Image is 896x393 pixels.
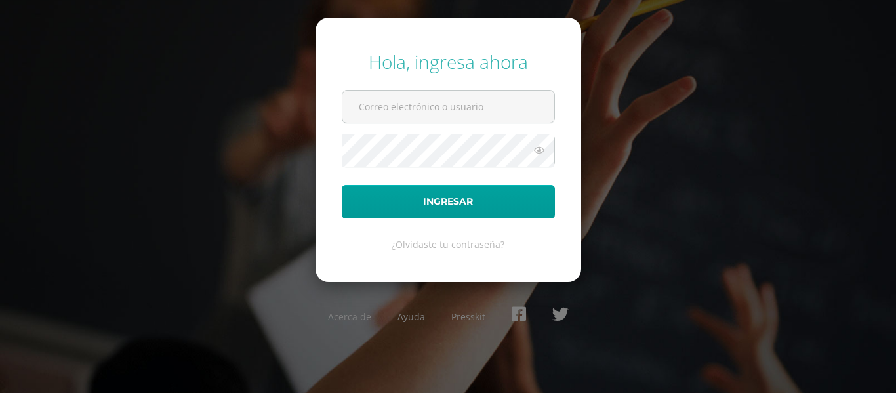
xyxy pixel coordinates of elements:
[342,185,555,218] button: Ingresar
[328,310,371,323] a: Acerca de
[342,91,554,123] input: Correo electrónico o usuario
[392,238,504,251] a: ¿Olvidaste tu contraseña?
[451,310,485,323] a: Presskit
[342,49,555,74] div: Hola, ingresa ahora
[397,310,425,323] a: Ayuda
